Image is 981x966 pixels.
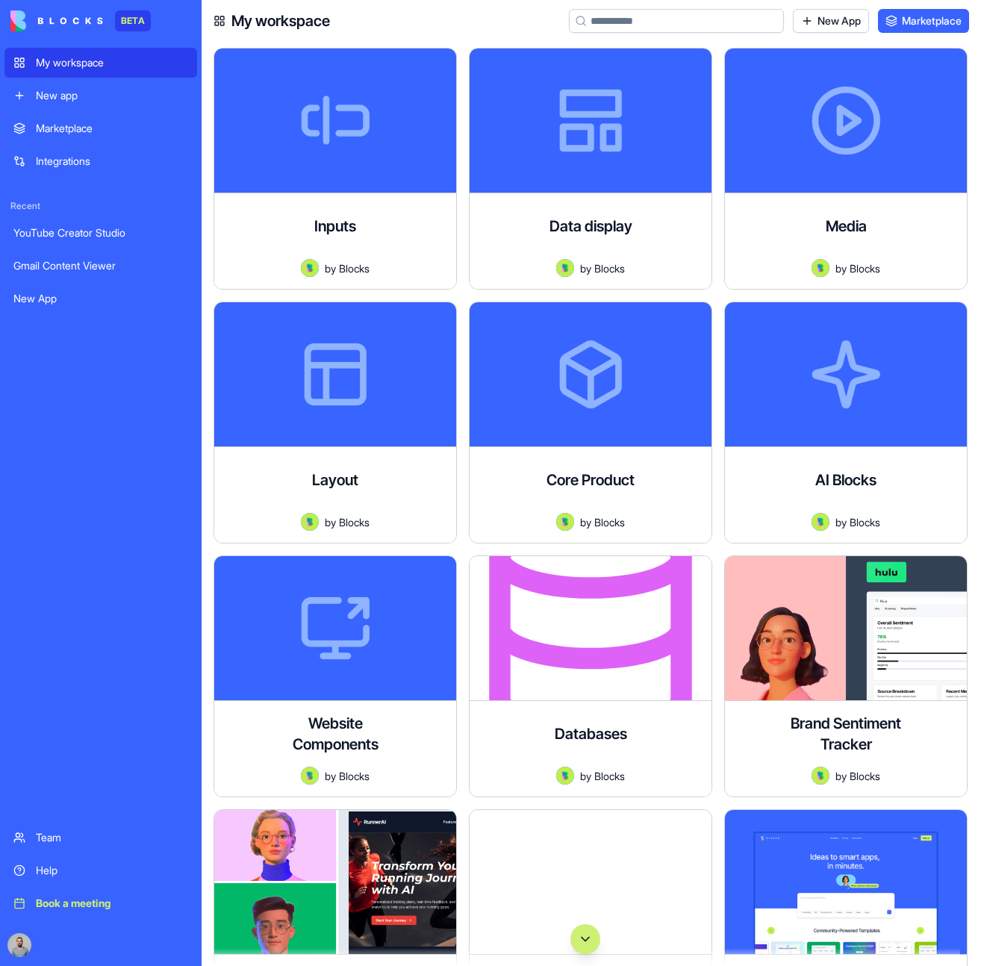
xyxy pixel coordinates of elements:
a: Gmail Content Viewer [4,251,197,281]
div: Help [36,863,188,878]
a: Help [4,856,197,885]
img: Avatar [812,767,829,785]
img: Avatar [301,513,319,531]
span: Blocks [594,514,625,530]
h4: Media [826,216,867,237]
span: Blocks [850,261,880,276]
div: Book a meeting [36,896,188,911]
a: BETA [10,10,151,31]
span: Blocks [850,768,880,784]
a: New App [4,284,197,314]
a: MediaAvatarbyBlocks [724,48,968,290]
span: by [580,514,591,530]
a: My workspace [4,48,197,78]
a: Book a meeting [4,888,197,918]
button: Scroll to bottom [570,924,600,954]
h4: Website Components [275,713,395,755]
a: LayoutAvatarbyBlocks [214,302,457,543]
span: Blocks [594,261,625,276]
img: logo [10,10,103,31]
span: Blocks [339,768,370,784]
div: My workspace [36,55,188,70]
h4: My workspace [231,10,330,31]
img: Avatar [556,513,574,531]
img: Avatar [556,767,574,785]
span: by [835,768,847,784]
a: Marketplace [4,113,197,143]
span: by [325,768,336,784]
a: Brand Sentiment TrackerAvatarbyBlocks [724,555,968,797]
span: by [835,514,847,530]
h4: Core Product [546,470,635,490]
img: image_123650291_bsq8ao.jpg [7,933,31,957]
div: Marketplace [36,121,188,136]
img: Avatar [812,259,829,277]
div: New App [13,291,188,306]
a: Integrations [4,146,197,176]
a: Team [4,823,197,853]
a: New app [4,81,197,110]
div: Team [36,830,188,845]
h4: Databases [555,723,627,744]
a: Website ComponentsAvatarbyBlocks [214,555,457,797]
h4: Layout [312,470,358,490]
span: Blocks [339,261,370,276]
span: by [325,514,336,530]
img: Avatar [812,513,829,531]
a: Marketplace [878,9,969,33]
span: Blocks [850,514,880,530]
div: Gmail Content Viewer [13,258,188,273]
h4: Inputs [314,216,356,237]
div: Integrations [36,154,188,169]
span: Blocks [594,768,625,784]
span: Recent [4,200,197,212]
img: Avatar [301,767,319,785]
span: by [580,261,591,276]
a: Core ProductAvatarbyBlocks [469,302,712,543]
a: New App [793,9,869,33]
img: Avatar [301,259,319,277]
div: BETA [115,10,151,31]
h4: AI Blocks [815,470,876,490]
a: Data displayAvatarbyBlocks [469,48,712,290]
span: by [580,768,591,784]
a: InputsAvatarbyBlocks [214,48,457,290]
span: by [835,261,847,276]
span: Blocks [339,514,370,530]
h4: Data display [549,216,632,237]
div: New app [36,88,188,103]
a: AI BlocksAvatarbyBlocks [724,302,968,543]
span: by [325,261,336,276]
h4: Brand Sentiment Tracker [786,713,906,755]
div: YouTube Creator Studio [13,225,188,240]
img: Avatar [556,259,574,277]
a: DatabasesAvatarbyBlocks [469,555,712,797]
a: YouTube Creator Studio [4,218,197,248]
